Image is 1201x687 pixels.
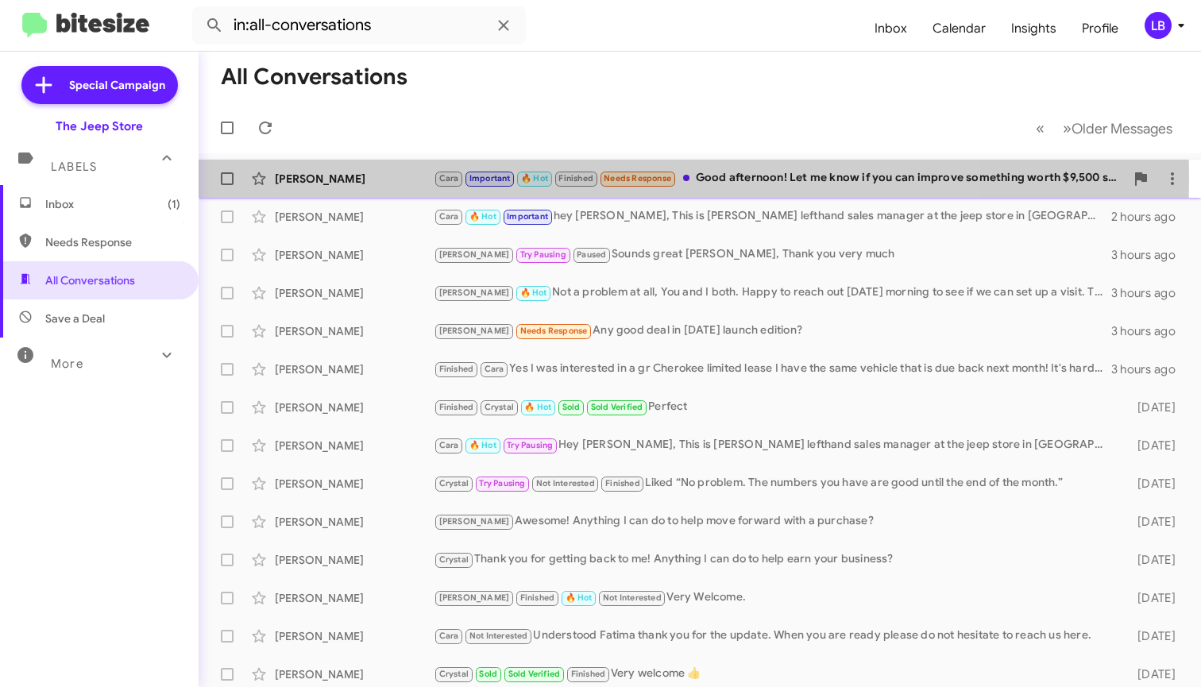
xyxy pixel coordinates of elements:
span: 🔥 Hot [520,288,547,298]
span: [PERSON_NAME] [439,249,510,260]
div: [DATE] [1118,666,1188,682]
span: Try Pausing [479,478,525,488]
div: The Jeep Store [56,118,143,134]
span: Cara [439,440,459,450]
span: [PERSON_NAME] [439,326,510,336]
span: Important [469,173,511,183]
span: (1) [168,196,180,212]
div: Thank you for getting back to me! Anything I can do to help earn your business? [434,550,1118,569]
span: Crystal [439,554,469,565]
div: [PERSON_NAME] [275,361,434,377]
button: Previous [1026,112,1054,145]
span: Older Messages [1072,120,1172,137]
span: Sold [479,669,497,679]
div: [PERSON_NAME] [275,171,434,187]
a: Insights [998,6,1069,52]
span: Special Campaign [69,77,165,93]
span: Finished [439,364,474,374]
span: Sold Verified [591,402,643,412]
input: Search [192,6,526,44]
span: Needs Response [604,173,671,183]
span: Try Pausing [507,440,553,450]
div: Any good deal in [DATE] launch edition? [434,322,1111,340]
div: Sounds great [PERSON_NAME], Thank you very much [434,245,1111,264]
div: Awesome! Anything I can do to help move forward with a purchase? [434,512,1118,531]
div: Liked “No problem. The numbers you have are good until the end of the month.” [434,474,1118,492]
nav: Page navigation example [1027,112,1182,145]
div: [PERSON_NAME] [275,285,434,301]
div: [DATE] [1118,476,1188,492]
span: Finished [605,478,640,488]
div: [PERSON_NAME] [275,666,434,682]
span: Not Interested [536,478,595,488]
div: Yes I was interested in a gr Cherokee limited lease I have the same vehicle that is due back next... [434,360,1111,378]
div: 3 hours ago [1111,361,1188,377]
div: Perfect [434,398,1118,416]
div: [PERSON_NAME] [275,247,434,263]
span: Cara [439,173,459,183]
button: Next [1053,112,1182,145]
span: Finished [520,592,555,603]
div: [PERSON_NAME] [275,628,434,644]
span: [PERSON_NAME] [439,288,510,298]
span: Needs Response [520,326,588,336]
button: LB [1131,12,1184,39]
span: Labels [51,160,97,174]
div: [DATE] [1118,628,1188,644]
span: All Conversations [45,272,135,288]
span: 🔥 Hot [566,592,593,603]
a: Profile [1069,6,1131,52]
span: Important [507,211,548,222]
div: [PERSON_NAME] [275,399,434,415]
span: 🔥 Hot [469,211,496,222]
span: Finished [558,173,593,183]
div: [PERSON_NAME] [275,209,434,225]
span: Save a Deal [45,311,105,326]
div: [PERSON_NAME] [275,552,434,568]
div: [DATE] [1118,399,1188,415]
span: Crystal [439,669,469,679]
div: 3 hours ago [1111,323,1188,339]
span: Cara [485,364,504,374]
div: [PERSON_NAME] [275,514,434,530]
div: 3 hours ago [1111,285,1188,301]
div: [DATE] [1118,552,1188,568]
div: [PERSON_NAME] [275,590,434,606]
div: [DATE] [1118,514,1188,530]
span: Sold [562,402,581,412]
div: Very Welcome. [434,589,1118,607]
div: hey [PERSON_NAME], This is [PERSON_NAME] lefthand sales manager at the jeep store in [GEOGRAPHIC_... [434,207,1111,226]
div: Good afternoon! Let me know if you can improve something worth $9,500 so I can talk to my husband... [434,169,1125,187]
div: [DATE] [1118,590,1188,606]
span: Finished [571,669,606,679]
span: [PERSON_NAME] [439,592,510,603]
div: LB [1145,12,1172,39]
div: 2 hours ago [1111,209,1188,225]
span: Not Interested [603,592,662,603]
span: [PERSON_NAME] [439,516,510,527]
div: [PERSON_NAME] [275,476,434,492]
span: Sold Verified [508,669,561,679]
span: Cara [439,211,459,222]
span: Try Pausing [520,249,566,260]
span: Needs Response [45,234,180,250]
a: Calendar [920,6,998,52]
span: Finished [439,402,474,412]
span: Cara [439,631,459,641]
div: Very welcome 👍 [434,665,1118,683]
span: 🔥 Hot [521,173,548,183]
span: » [1063,118,1072,138]
div: Hey [PERSON_NAME], This is [PERSON_NAME] lefthand sales manager at the jeep store in [GEOGRAPHIC_... [434,436,1118,454]
h1: All Conversations [221,64,407,90]
span: Not Interested [469,631,528,641]
span: « [1036,118,1045,138]
span: Crystal [485,402,514,412]
span: 🔥 Hot [469,440,496,450]
div: 3 hours ago [1111,247,1188,263]
span: Inbox [45,196,180,212]
a: Inbox [862,6,920,52]
a: Special Campaign [21,66,178,104]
